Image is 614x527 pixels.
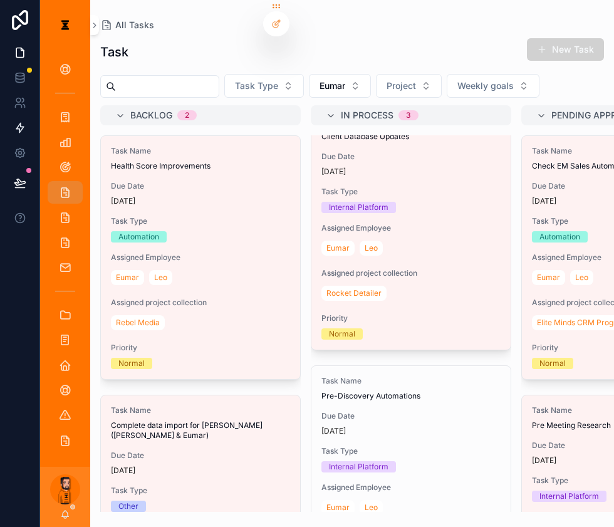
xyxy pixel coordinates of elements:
[235,80,278,92] span: Task Type
[111,253,290,263] span: Assigned Employee
[457,80,514,92] span: Weekly goals
[360,500,383,515] a: Leo
[154,273,167,283] span: Leo
[224,74,304,98] button: Select Button
[320,80,345,92] span: Eumar
[532,270,565,285] a: Eumar
[387,80,416,92] span: Project
[111,405,290,415] span: Task Name
[118,501,138,512] div: Other
[539,231,580,243] div: Automation
[326,503,350,513] span: Eumar
[321,483,501,493] span: Assigned Employee
[539,358,566,369] div: Normal
[321,313,501,323] span: Priority
[111,196,135,206] p: [DATE]
[111,146,290,156] span: Task Name
[55,15,75,35] img: App logo
[326,243,350,253] span: Eumar
[115,19,154,31] span: All Tasks
[321,167,346,177] p: [DATE]
[100,135,301,380] a: Task NameHealth Score ImprovementsDue Date[DATE]Task TypeAutomationAssigned EmployeeEumarLeoAssig...
[111,486,290,496] span: Task Type
[100,43,128,61] h1: Task
[575,273,588,283] span: Leo
[321,500,355,515] a: Eumar
[111,420,290,441] span: Complete data import for [PERSON_NAME] ([PERSON_NAME] & Eumar)
[537,273,560,283] span: Eumar
[111,315,165,330] a: Rebel Media
[321,187,501,197] span: Task Type
[111,270,144,285] a: Eumar
[329,461,388,472] div: Internal Platform
[539,491,599,502] div: Internal Platform
[311,106,511,350] a: Task NameClient Database UpdatesDue Date[DATE]Task TypeInternal PlatformAssigned EmployeeEumarLeo...
[116,273,139,283] span: Eumar
[326,288,382,298] span: Rocket Detailer
[360,241,383,256] a: Leo
[527,38,604,61] button: New Task
[321,268,501,278] span: Assigned project collection
[111,161,290,171] span: Health Score Improvements
[111,298,290,308] span: Assigned project collection
[321,286,387,301] a: Rocket Detailer
[321,446,501,456] span: Task Type
[100,19,154,31] a: All Tasks
[40,50,90,466] div: scrollable content
[321,152,501,162] span: Due Date
[321,241,355,256] a: Eumar
[376,74,442,98] button: Select Button
[329,202,388,213] div: Internal Platform
[118,358,145,369] div: Normal
[365,243,378,253] span: Leo
[130,109,172,122] span: Backlog
[111,216,290,226] span: Task Type
[111,451,290,461] span: Due Date
[570,270,593,285] a: Leo
[321,376,501,386] span: Task Name
[185,110,189,120] div: 2
[309,74,371,98] button: Select Button
[116,318,160,328] span: Rebel Media
[111,343,290,353] span: Priority
[118,231,159,243] div: Automation
[321,411,501,421] span: Due Date
[149,270,172,285] a: Leo
[321,223,501,233] span: Assigned Employee
[447,74,539,98] button: Select Button
[406,110,411,120] div: 3
[365,503,378,513] span: Leo
[532,456,556,466] p: [DATE]
[329,328,355,340] div: Normal
[321,132,501,142] span: Client Database Updates
[321,426,346,436] p: [DATE]
[532,196,556,206] p: [DATE]
[321,391,501,401] span: Pre-Discovery Automations
[341,109,393,122] span: In Process
[111,466,135,476] p: [DATE]
[111,181,290,191] span: Due Date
